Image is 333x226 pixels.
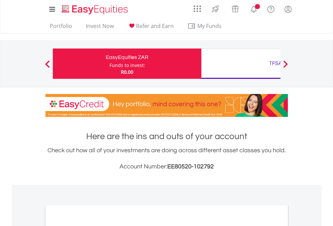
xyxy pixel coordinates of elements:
a: My Profile [279,2,297,17]
a: AppsGrid [189,2,205,12]
img: grid-menu-icon.svg [194,5,201,12]
a: Refer and Earn [125,23,176,33]
span: Refer and Earn [136,22,174,30]
a: FAQ's and Support [262,2,279,15]
img: EasyEquities_Logo.png [60,4,131,15]
h1: Here are the ins and outs of your account [45,130,288,142]
img: vouchers-v2.svg [230,3,241,14]
button: Next [279,64,292,70]
a: Portfolio [47,23,75,33]
div: Check out how all of your investments are doing across different asset classes you hold. [45,146,288,171]
a: Home page [59,2,131,15]
img: EasyCredit Promotion Banner [45,94,288,117]
a: Vouchers [225,2,245,14]
span: My Funds [188,22,232,30]
a: Notifications [245,2,262,15]
div: EasyEquities ZAR [57,53,197,62]
a: Invest Now [83,23,116,33]
button: Previous [41,64,54,70]
div: Funds to invest: [109,62,145,69]
img: thrive-v2.svg [210,3,221,14]
h3: Account Number: [45,162,288,171]
span: R0.00 [121,69,133,75]
span: EE80520-102792 [167,163,214,170]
